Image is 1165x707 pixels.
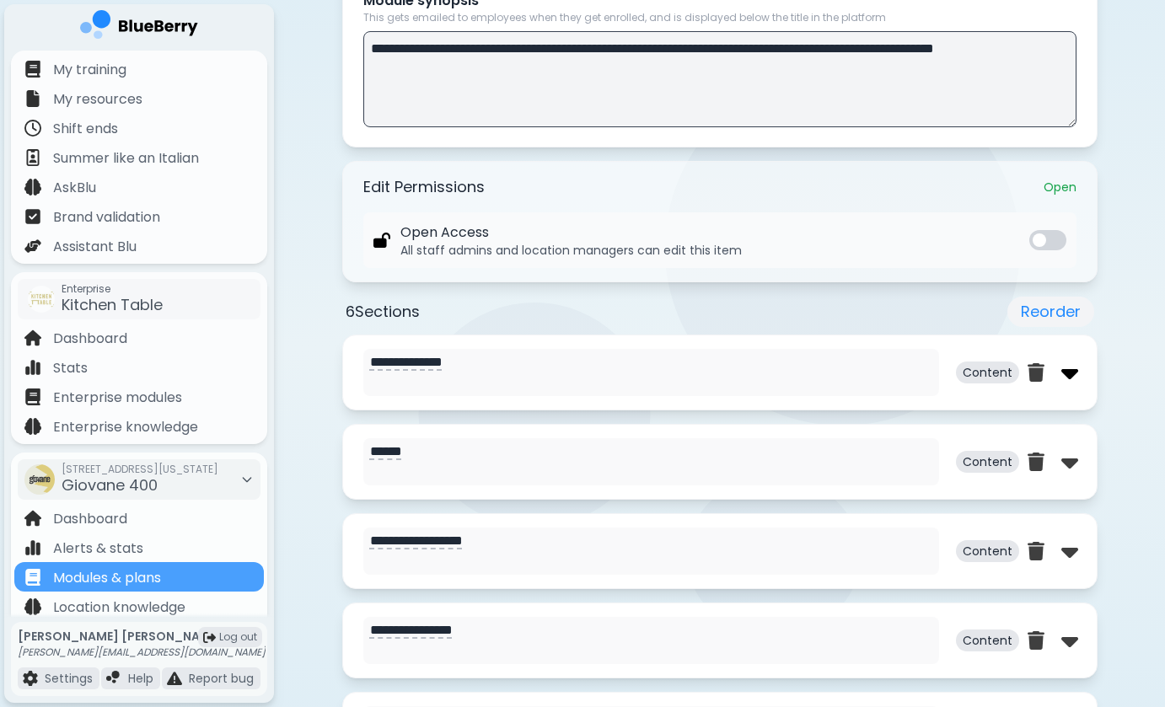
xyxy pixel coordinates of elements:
[167,671,182,686] img: file icon
[24,598,41,615] img: file icon
[400,222,742,243] p: Open Access
[1028,453,1044,472] img: trash can
[53,178,96,198] p: AskBlu
[24,120,41,137] img: file icon
[956,540,1019,562] p: Content
[62,474,158,495] span: Giovane 400
[373,233,390,248] img: Open
[956,451,1019,473] p: Content
[53,119,118,139] p: Shift ends
[53,358,88,378] p: Stats
[24,208,41,225] img: file icon
[45,671,93,686] p: Settings
[24,510,41,527] img: file icon
[24,179,41,195] img: file icon
[62,463,218,476] span: [STREET_ADDRESS][US_STATE]
[53,207,160,228] p: Brand validation
[346,300,420,324] p: 6 Section s
[400,243,742,258] p: All staff admins and location managers can edit this item
[956,629,1019,651] p: Content
[23,671,38,686] img: file icon
[53,417,198,437] p: Enterprise knowledge
[53,388,182,408] p: Enterprise modules
[363,11,1076,24] p: This gets emailed to employees when they get enrolled, and is displayed below the title in the pl...
[53,329,127,349] p: Dashboard
[1028,542,1044,561] img: trash can
[203,631,216,644] img: logout
[24,329,41,346] img: file icon
[1061,538,1078,565] img: down chevron
[1044,179,1076,195] span: Open
[24,238,41,254] img: file icon
[18,629,266,644] p: [PERSON_NAME] [PERSON_NAME]
[1061,448,1078,475] img: down chevron
[53,597,185,618] p: Location knowledge
[18,645,266,659] p: [PERSON_NAME][EMAIL_ADDRESS][DOMAIN_NAME]
[24,464,55,495] img: company thumbnail
[24,149,41,166] img: file icon
[80,10,198,45] img: company logo
[53,568,161,588] p: Modules & plans
[189,671,254,686] p: Report bug
[62,294,163,315] span: Kitchen Table
[956,362,1019,383] p: Content
[363,175,485,199] h3: Edit Permissions
[1028,631,1044,651] img: trash can
[219,630,257,644] span: Log out
[1007,297,1094,327] button: Reorder
[53,89,142,110] p: My resources
[24,90,41,107] img: file icon
[53,148,199,169] p: Summer like an Italian
[53,538,143,559] p: Alerts & stats
[1028,363,1044,383] img: trash can
[1061,627,1078,654] img: down chevron
[24,539,41,556] img: file icon
[53,509,127,529] p: Dashboard
[62,282,163,296] span: Enterprise
[53,237,137,257] p: Assistant Blu
[128,671,153,686] p: Help
[28,286,55,313] img: company thumbnail
[24,359,41,376] img: file icon
[24,61,41,78] img: file icon
[24,569,41,586] img: file icon
[24,418,41,435] img: file icon
[1061,359,1078,386] img: down chevron
[24,388,41,405] img: file icon
[106,671,121,686] img: file icon
[53,60,126,80] p: My training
